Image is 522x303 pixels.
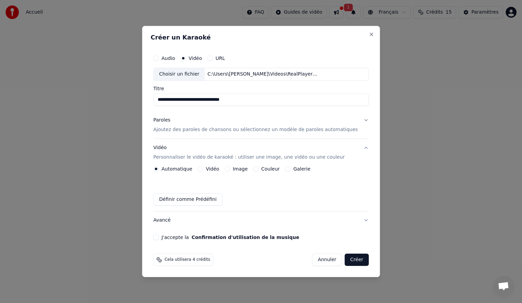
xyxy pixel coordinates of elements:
button: Créer [345,254,369,266]
p: Personnaliser le vidéo de karaoké : utiliser une image, une vidéo ou une couleur [153,154,345,161]
label: Image [233,166,248,171]
h2: Créer un Karaoké [151,34,371,41]
label: Vidéo [206,166,219,171]
span: Cela utilisera 4 crédits [164,257,210,262]
div: VidéoPersonnaliser le vidéo de karaoké : utiliser une image, une vidéo ou une couleur [153,166,369,211]
label: Vidéo [189,56,202,61]
label: Automatique [161,166,192,171]
label: J'accepte la [161,235,299,240]
label: Couleur [261,166,280,171]
div: Vidéo [153,144,345,161]
div: Choisir un fichier [154,68,205,80]
label: URL [215,56,225,61]
label: Galerie [293,166,310,171]
label: Titre [153,86,369,91]
button: Avancé [153,211,369,229]
p: Ajoutez des paroles de chansons ou sélectionnez un modèle de paroles automatiques [153,126,358,133]
label: Audio [161,56,175,61]
div: C:\Users\[PERSON_NAME]\Videos\RealPlayer Downloads\Karaoké Les cornichons - [PERSON_NAME].mp4 [205,71,320,78]
button: VidéoPersonnaliser le vidéo de karaoké : utiliser une image, une vidéo ou une couleur [153,139,369,166]
div: Paroles [153,117,170,124]
button: ParolesAjoutez des paroles de chansons ou sélectionnez un modèle de paroles automatiques [153,111,369,139]
button: Annuler [312,254,342,266]
button: Définir comme Prédéfini [153,193,222,206]
button: J'accepte la [192,235,299,240]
